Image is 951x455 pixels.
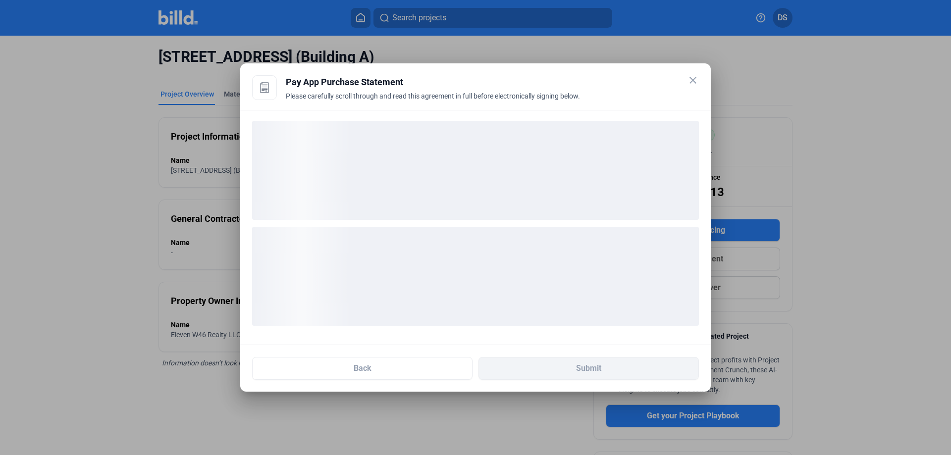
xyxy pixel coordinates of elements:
div: Pay App Purchase Statement [286,75,699,89]
button: Back [252,357,473,380]
button: Submit [478,357,699,380]
mat-icon: close [687,74,699,86]
div: loading [252,121,699,220]
div: Please carefully scroll through and read this agreement in full before electronically signing below. [286,91,699,113]
div: loading [252,227,699,326]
